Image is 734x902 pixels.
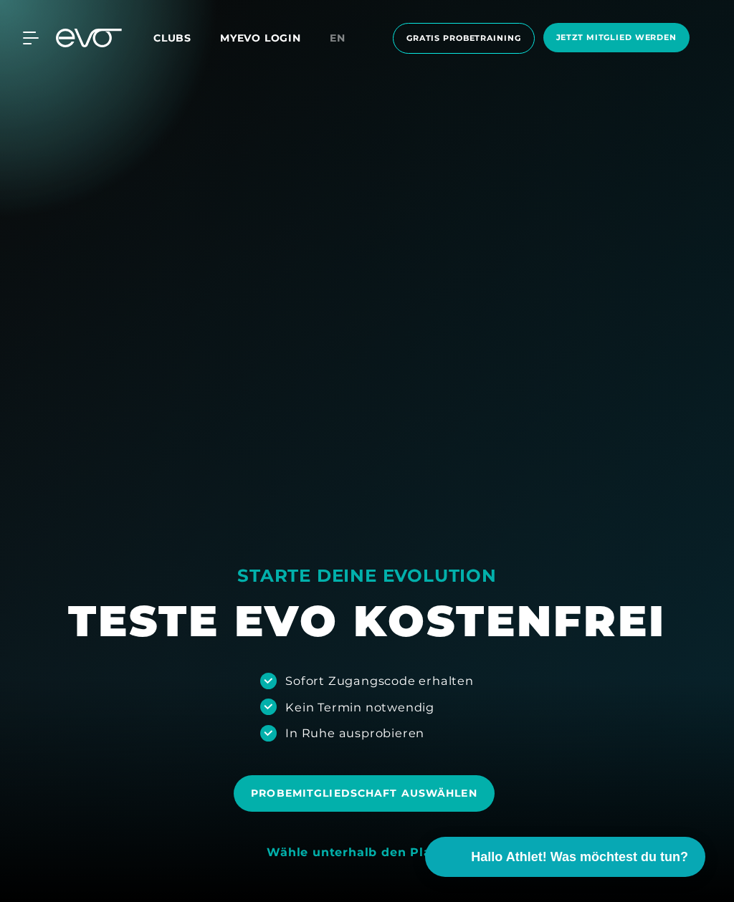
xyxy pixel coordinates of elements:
[267,845,467,860] div: Wähle unterhalb den Plan aus
[425,837,705,877] button: Hallo Athlet! Was möchtest du tun?
[68,565,666,587] div: STARTE DEINE EVOLUTION
[285,724,424,742] div: In Ruhe ausprobieren
[406,32,521,44] span: Gratis Probetraining
[285,699,434,716] div: Kein Termin notwendig
[285,672,474,689] div: Sofort Zugangscode erhalten
[389,23,539,54] a: Gratis Probetraining
[153,32,191,44] span: Clubs
[153,31,220,44] a: Clubs
[330,30,363,47] a: en
[220,32,301,44] a: MYEVO LOGIN
[330,32,345,44] span: en
[251,786,477,801] span: Probemitgliedschaft auswählen
[234,764,500,822] a: Probemitgliedschaft auswählen
[539,23,694,54] a: Jetzt Mitglied werden
[556,32,677,44] span: Jetzt Mitglied werden
[68,593,666,649] h1: TESTE EVO KOSTENFREI
[471,848,688,867] span: Hallo Athlet! Was möchtest du tun?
